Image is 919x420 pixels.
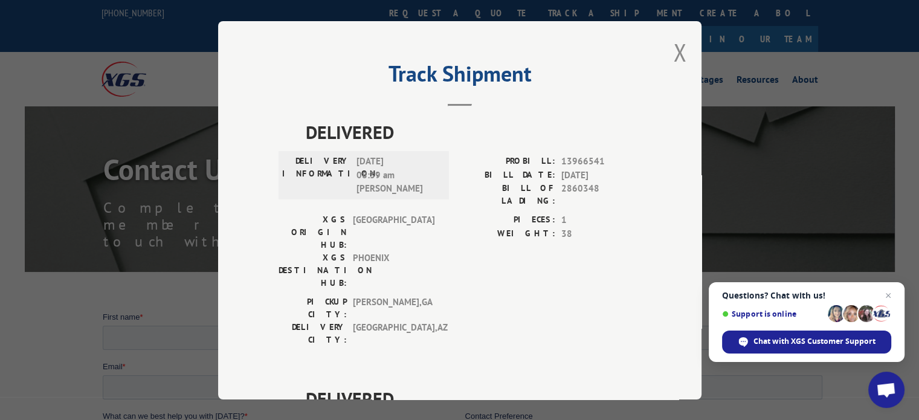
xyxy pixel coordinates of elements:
[279,213,347,251] label: XGS ORIGIN HUB:
[363,1,399,10] span: Last name
[561,168,641,182] span: [DATE]
[363,100,430,109] span: Contact Preference
[561,213,641,227] span: 1
[561,227,641,241] span: 38
[561,155,641,169] span: 13966541
[306,385,641,412] span: DELIVERED
[366,119,373,127] input: Contact by Email
[460,213,555,227] label: PIECES:
[353,251,434,289] span: PHOENIX
[881,288,895,303] span: Close chat
[356,155,438,196] span: [DATE] 08:39 am [PERSON_NAME]
[376,120,436,129] span: Contact by Email
[460,155,555,169] label: PROBILL:
[460,168,555,182] label: BILL DATE:
[722,331,891,354] div: Chat with XGS Customer Support
[279,321,347,346] label: DELIVERY CITY:
[363,51,414,60] span: Phone number
[306,118,641,146] span: DELIVERED
[353,213,434,251] span: [GEOGRAPHIC_DATA]
[460,182,555,207] label: BILL OF LADING:
[353,296,434,321] span: [PERSON_NAME] , GA
[722,291,891,300] span: Questions? Chat with us!
[722,309,824,318] span: Support is online
[282,155,350,196] label: DELIVERY INFORMATION:
[279,251,347,289] label: XGS DESTINATION HUB:
[279,296,347,321] label: PICKUP CITY:
[868,372,904,408] div: Open chat
[366,135,373,143] input: Contact by Phone
[353,321,434,346] span: [GEOGRAPHIC_DATA] , AZ
[376,136,439,145] span: Contact by Phone
[460,227,555,241] label: WEIGHT:
[561,182,641,207] span: 2860348
[673,36,686,68] button: Close modal
[279,65,641,88] h2: Track Shipment
[753,336,875,347] span: Chat with XGS Customer Support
